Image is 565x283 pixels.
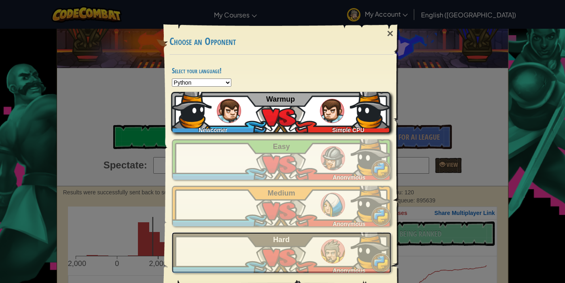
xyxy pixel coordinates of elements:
[217,99,241,123] img: humans_ladder_tutorial.png
[321,146,345,170] img: humans_ladder_easy.png
[320,99,344,123] img: humans_ladder_tutorial.png
[332,174,365,181] span: Anonymous
[268,189,295,197] span: Medium
[172,92,391,132] a: NewcomerSimple CPU
[266,95,295,103] span: Warmup
[273,143,290,151] span: Easy
[351,135,391,176] img: bpQAAAABJRU5ErkJggg==
[332,221,365,227] span: Anonymous
[273,236,290,244] span: Hard
[381,22,399,45] div: ×
[169,36,394,47] h3: Choose an Opponent
[321,239,345,264] img: humans_ladder_hard.png
[172,232,391,273] a: Anonymous
[332,127,364,133] span: Simple CPU
[321,193,345,217] img: humans_ladder_medium.png
[172,67,391,74] h4: Select your language!
[351,182,391,222] img: bpQAAAABJRU5ErkJggg==
[199,127,227,133] span: Newcomer
[332,267,365,274] span: Anonymous
[171,88,212,128] img: bpQAAAABJRU5ErkJggg==
[351,228,391,269] img: bpQAAAABJRU5ErkJggg==
[350,88,390,128] img: bpQAAAABJRU5ErkJggg==
[172,139,391,180] a: Anonymous
[172,186,391,226] a: Anonymous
